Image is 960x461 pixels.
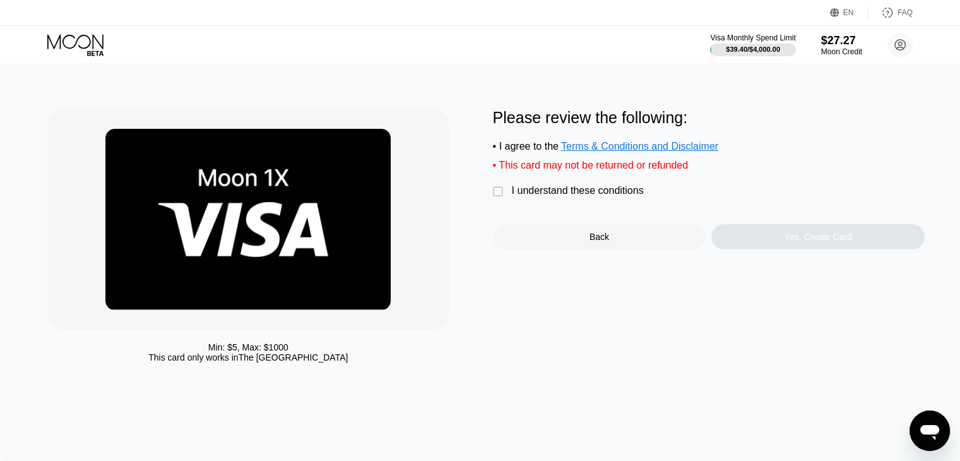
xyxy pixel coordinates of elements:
div: FAQ [898,8,913,17]
div: $39.40 / $4,000.00 [726,45,780,53]
div: I understand these conditions [512,185,644,196]
iframe: Button to launch messaging window [910,410,950,451]
div: EN [830,6,868,19]
div: This card only works in The [GEOGRAPHIC_DATA] [148,352,348,362]
div: • This card may not be returned or refunded [493,160,925,171]
div: Please review the following: [493,109,925,127]
div: Visa Monthly Spend Limit [710,33,795,42]
div: $27.27 [821,34,862,47]
div: FAQ [868,6,913,19]
div: EN [843,8,854,17]
div: Min: $ 5 , Max: $ 1000 [208,342,288,352]
span: Terms & Conditions and Disclaimer [561,141,718,152]
div: Back [590,232,609,242]
div: Back [493,224,706,249]
div: $27.27Moon Credit [821,34,862,56]
div: • I agree to the [493,141,925,152]
div:  [493,186,506,198]
div: Visa Monthly Spend Limit$39.40/$4,000.00 [710,33,795,56]
div: Moon Credit [821,47,862,56]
